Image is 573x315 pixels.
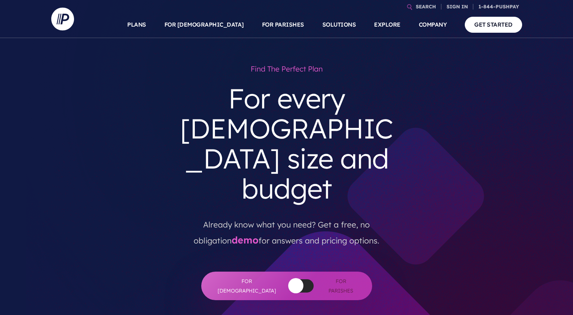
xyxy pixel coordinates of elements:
a: PLANS [127,11,146,38]
a: COMPANY [419,11,447,38]
h1: Find the perfect plan [172,61,401,77]
a: FOR PARISHES [262,11,304,38]
p: Already know what you need? Get a free, no obligation for answers and pricing options. [178,210,396,249]
a: GET STARTED [465,17,522,32]
a: SOLUTIONS [322,11,356,38]
a: FOR [DEMOGRAPHIC_DATA] [164,11,244,38]
a: demo [232,234,259,246]
span: For Parishes [325,277,357,295]
a: EXPLORE [374,11,401,38]
h3: For every [DEMOGRAPHIC_DATA] size and budget [172,77,401,210]
span: For [DEMOGRAPHIC_DATA] [216,277,277,295]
